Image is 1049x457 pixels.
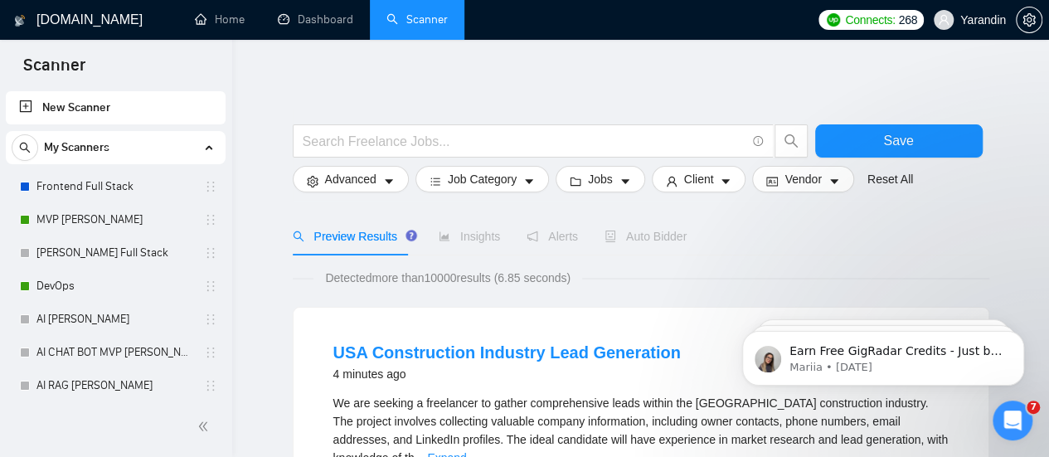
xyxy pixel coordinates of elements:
[204,213,217,226] span: holder
[404,228,419,243] div: Tooltip anchor
[36,236,194,270] a: [PERSON_NAME] Full Stack
[6,91,226,124] li: New Scanner
[333,364,681,384] div: 4 minutes ago
[303,131,745,152] input: Search Freelance Jobs...
[867,170,913,188] a: Reset All
[753,136,764,147] span: info-circle
[204,180,217,193] span: holder
[204,346,217,359] span: holder
[204,246,217,260] span: holder
[775,134,807,148] span: search
[720,175,731,187] span: caret-down
[717,296,1049,412] iframe: Intercom notifications message
[588,170,613,188] span: Jobs
[307,175,318,187] span: setting
[556,166,645,192] button: folderJobscaret-down
[439,231,450,242] span: area-chart
[448,170,517,188] span: Job Category
[570,175,581,187] span: folder
[784,170,821,188] span: Vendor
[1016,7,1042,33] button: setting
[293,166,409,192] button: settingAdvancedcaret-down
[899,11,917,29] span: 268
[527,231,538,242] span: notification
[439,230,500,243] span: Insights
[204,280,217,293] span: holder
[666,175,677,187] span: user
[766,175,778,187] span: idcard
[204,313,217,326] span: holder
[684,170,714,188] span: Client
[333,343,681,362] a: USA Construction Industry Lead Generation
[415,166,549,192] button: barsJob Categorycaret-down
[36,203,194,236] a: MVP [PERSON_NAME]
[12,134,38,161] button: search
[12,142,37,153] span: search
[815,124,983,158] button: Save
[293,231,304,242] span: search
[386,12,448,27] a: searchScanner
[293,230,412,243] span: Preview Results
[1016,13,1042,27] a: setting
[313,269,582,287] span: Detected more than 10000 results (6.85 seconds)
[36,170,194,203] a: Frontend Full Stack
[845,11,895,29] span: Connects:
[10,53,99,88] span: Scanner
[605,231,616,242] span: robot
[1017,13,1042,27] span: setting
[828,175,840,187] span: caret-down
[14,7,26,34] img: logo
[197,418,214,435] span: double-left
[523,175,535,187] span: caret-down
[36,270,194,303] a: DevOps
[36,336,194,369] a: AI CHAT BOT MVP [PERSON_NAME]
[44,131,109,164] span: My Scanners
[383,175,395,187] span: caret-down
[993,401,1032,440] iframe: Intercom live chat
[1027,401,1040,414] span: 7
[430,175,441,187] span: bars
[752,166,853,192] button: idcardVendorcaret-down
[827,13,840,27] img: upwork-logo.png
[204,379,217,392] span: holder
[278,12,353,27] a: dashboardDashboard
[527,230,578,243] span: Alerts
[652,166,746,192] button: userClientcaret-down
[938,14,949,26] span: user
[195,12,245,27] a: homeHome
[325,170,376,188] span: Advanced
[883,130,913,151] span: Save
[605,230,687,243] span: Auto Bidder
[36,369,194,402] a: AI RAG [PERSON_NAME]
[619,175,631,187] span: caret-down
[775,124,808,158] button: search
[36,303,194,336] a: AI [PERSON_NAME]
[19,91,212,124] a: New Scanner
